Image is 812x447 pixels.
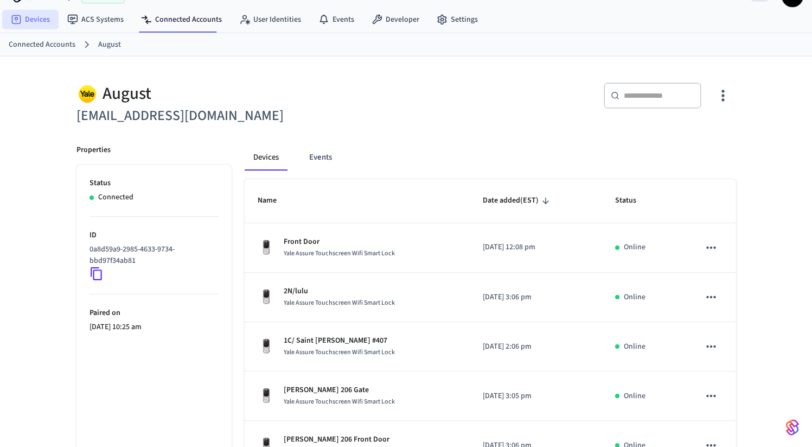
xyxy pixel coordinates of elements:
[284,385,395,396] p: [PERSON_NAME] 206 Gate
[284,434,395,445] p: [PERSON_NAME] 206 Front Door
[76,83,98,105] img: Yale Logo, Square
[132,10,231,29] a: Connected Accounts
[245,144,287,171] button: Devices
[98,192,133,203] p: Connected
[258,288,275,306] img: Yale Assure Touchscreen Wifi Smart Lock, Satin Nickel, Front
[258,192,291,209] span: Name
[258,338,275,355] img: Yale Assure Touchscreen Wifi Smart Lock, Satin Nickel, Front
[363,10,428,29] a: Developer
[245,144,736,171] div: connected account tabs
[284,335,395,347] p: 1C/ Saint [PERSON_NAME] #407
[284,298,395,307] span: Yale Assure Touchscreen Wifi Smart Lock
[231,10,310,29] a: User Identities
[89,244,214,267] p: 0a8d59a9-2985-4633-9734-bbd97f34ab81
[624,341,645,352] p: Online
[284,397,395,406] span: Yale Assure Touchscreen Wifi Smart Lock
[284,236,395,248] p: Front Door
[284,348,395,357] span: Yale Assure Touchscreen Wifi Smart Lock
[89,178,219,189] p: Status
[300,144,341,171] button: Events
[624,292,645,303] p: Online
[483,192,553,209] span: Date added(EST)
[428,10,487,29] a: Settings
[98,39,121,51] a: August
[483,341,589,352] p: [DATE] 2:06 pm
[615,192,650,209] span: Status
[76,105,400,127] h6: [EMAIL_ADDRESS][DOMAIN_NAME]
[258,239,275,256] img: Yale Assure Touchscreen Wifi Smart Lock, Satin Nickel, Front
[89,307,219,319] p: Paired on
[624,391,645,402] p: Online
[89,322,219,333] p: [DATE] 10:25 am
[310,10,363,29] a: Events
[624,242,645,253] p: Online
[89,230,219,241] p: ID
[284,249,395,258] span: Yale Assure Touchscreen Wifi Smart Lock
[76,144,111,156] p: Properties
[258,387,275,405] img: Yale Assure Touchscreen Wifi Smart Lock, Satin Nickel, Front
[483,391,589,402] p: [DATE] 3:05 pm
[284,286,395,297] p: 2N/lulu
[2,10,59,29] a: Devices
[9,39,75,51] a: Connected Accounts
[76,83,400,105] div: August
[786,419,799,436] img: SeamLogoGradient.69752ec5.svg
[483,292,589,303] p: [DATE] 3:06 pm
[59,10,132,29] a: ACS Systems
[483,242,589,253] p: [DATE] 12:08 pm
